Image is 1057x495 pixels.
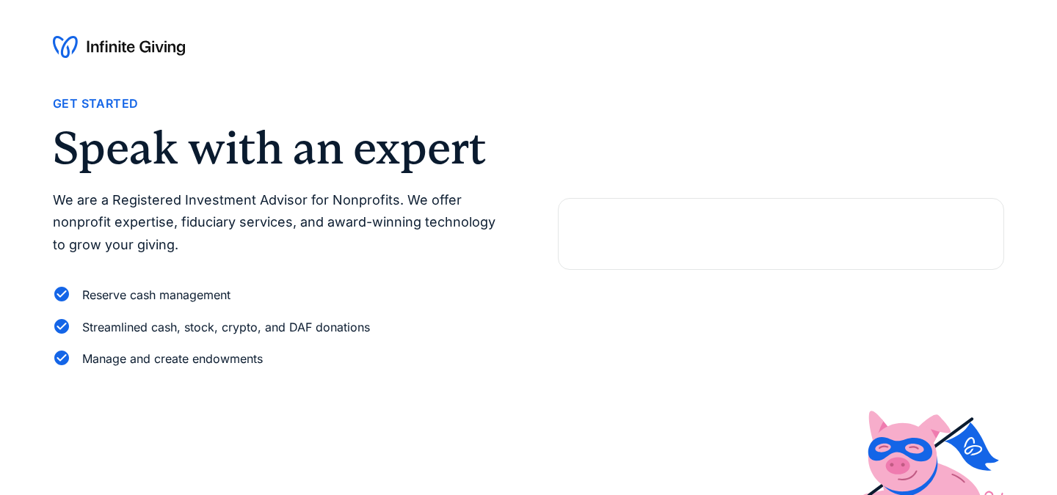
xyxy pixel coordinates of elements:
h2: Speak with an expert [53,125,499,171]
div: Manage and create endowments [82,349,263,369]
div: Get Started [53,94,138,114]
div: Reserve cash management [82,285,230,305]
p: We are a Registered Investment Advisor for Nonprofits. We offer nonprofit expertise, fiduciary se... [53,189,499,257]
div: Streamlined cash, stock, crypto, and DAF donations [82,318,370,337]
